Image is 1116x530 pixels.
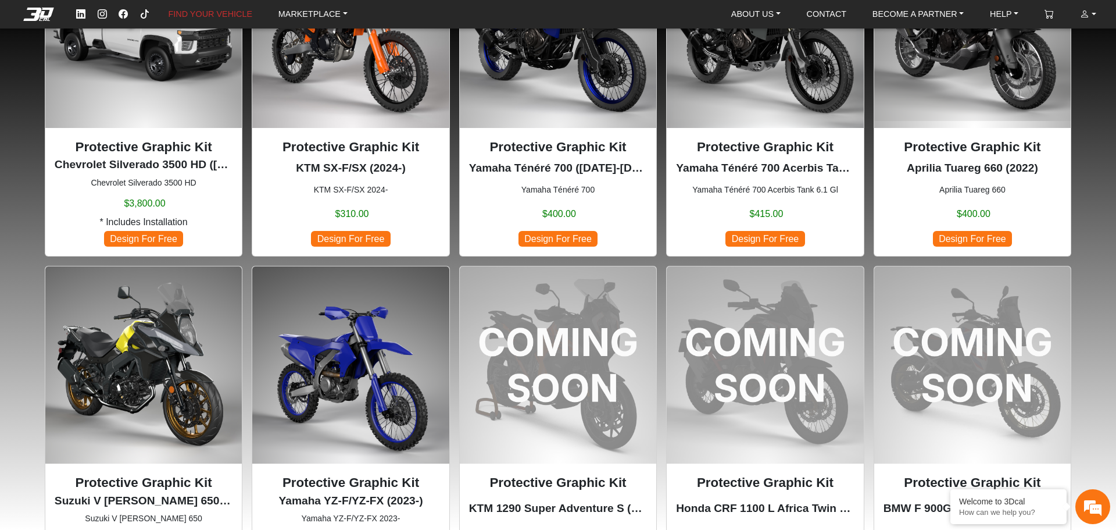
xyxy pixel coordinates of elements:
[164,5,257,23] a: FIND YOUR VEHICLE
[149,344,221,380] div: Articles
[78,61,213,76] div: Chat with us now
[335,207,369,221] span: $310.00
[469,500,647,517] p: KTM 1290 Super Adventure S (COMING SOON) (2024)
[104,231,183,247] span: Design For Free
[676,137,854,157] p: Protective Graphic Kit
[542,207,576,221] span: $400.00
[985,5,1023,23] a: HELP
[252,266,449,463] img: YZ-F/YZ-FXnull2023-
[868,5,968,23] a: BECOME A PARTNER
[6,364,78,372] span: Conversation
[55,493,233,510] p: Suzuki V Strom 650 (2017-2024)
[55,513,233,525] small: Suzuki V Strom 650
[13,60,30,77] div: Navigation go back
[55,473,233,493] p: Protective Graphic Kit
[676,160,854,177] p: Yamaha Ténéré 700 Acerbis Tank 6.1 Gl (2019-2024)
[933,231,1012,247] span: Design For Free
[959,497,1058,506] div: Welcome to 3Dcal
[124,197,165,211] span: $3,800.00
[676,500,854,517] p: Honda CRF 1100 L Africa Twin (COMING SOON) (2020-2024)
[67,137,160,247] span: We're online!
[191,6,219,34] div: Minimize live chat window
[311,231,390,247] span: Design For Free
[884,473,1061,493] p: Protective Graphic Kit
[469,160,647,177] p: Yamaha Ténéré 700 (2019-2024)
[469,473,647,493] p: Protective Graphic Kit
[727,5,785,23] a: ABOUT US
[55,177,233,189] small: Chevrolet Silverado 3500 HD
[676,184,854,196] small: Yamaha Ténéré 700 Acerbis Tank 6.1 Gl
[725,231,804,247] span: Design For Free
[518,231,598,247] span: Design For Free
[274,5,352,23] a: MARKETPLACE
[262,473,439,493] p: Protective Graphic Kit
[45,266,242,463] img: V Strom 650null2017-2024
[99,215,187,229] span: * Includes Installation
[469,184,647,196] small: Yamaha Ténéré 700
[884,184,1061,196] small: Aprilia Tuareg 660
[469,137,647,157] p: Protective Graphic Kit
[959,508,1058,517] p: How can we help you?
[884,500,1061,517] p: BMW F 900GS (COMING SOON) (2024)
[262,160,439,177] p: KTM SX-F/SX (2024-)
[262,184,439,196] small: KTM SX-F/SX 2024-
[957,207,990,221] span: $400.00
[55,137,233,157] p: Protective Graphic Kit
[750,207,784,221] span: $415.00
[802,5,851,23] a: CONTACT
[6,303,221,344] textarea: Type your message and hit 'Enter'
[262,513,439,525] small: Yamaha YZ-F/YZ-FX 2023-
[884,160,1061,177] p: Aprilia Tuareg 660 (2022)
[884,137,1061,157] p: Protective Graphic Kit
[262,137,439,157] p: Protective Graphic Kit
[55,156,233,173] p: Chevrolet Silverado 3500 HD (2020-2023)
[676,473,854,493] p: Protective Graphic Kit
[78,344,150,380] div: FAQs
[262,493,439,510] p: Yamaha YZ-F/YZ-FX (2023-)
